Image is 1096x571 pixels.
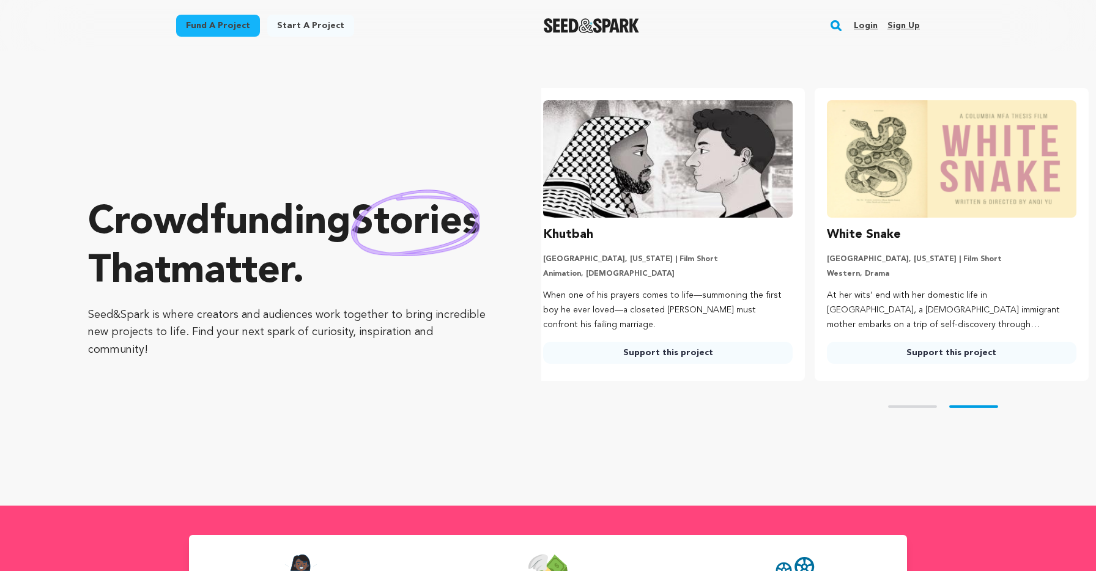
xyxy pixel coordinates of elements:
[88,199,492,297] p: Crowdfunding that .
[827,289,1076,332] p: At her wits’ end with her domestic life in [GEOGRAPHIC_DATA], a [DEMOGRAPHIC_DATA] immigrant moth...
[854,16,878,35] a: Login
[827,269,1076,279] p: Western, Drama
[351,190,480,256] img: hand sketched image
[176,15,260,37] a: Fund a project
[827,100,1076,218] img: White Snake image
[827,254,1076,264] p: [GEOGRAPHIC_DATA], [US_STATE] | Film Short
[543,342,793,364] a: Support this project
[543,225,593,245] h3: Khutbah
[88,306,492,359] p: Seed&Spark is where creators and audiences work together to bring incredible new projects to life...
[267,15,354,37] a: Start a project
[171,252,292,292] span: matter
[543,289,793,332] p: When one of his prayers comes to life—summoning the first boy he ever loved—a closeted [PERSON_NA...
[887,16,920,35] a: Sign up
[544,18,640,33] a: Seed&Spark Homepage
[543,254,793,264] p: [GEOGRAPHIC_DATA], [US_STATE] | Film Short
[827,342,1076,364] a: Support this project
[544,18,640,33] img: Seed&Spark Logo Dark Mode
[543,269,793,279] p: Animation, [DEMOGRAPHIC_DATA]
[543,100,793,218] img: Khutbah image
[827,225,901,245] h3: White Snake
